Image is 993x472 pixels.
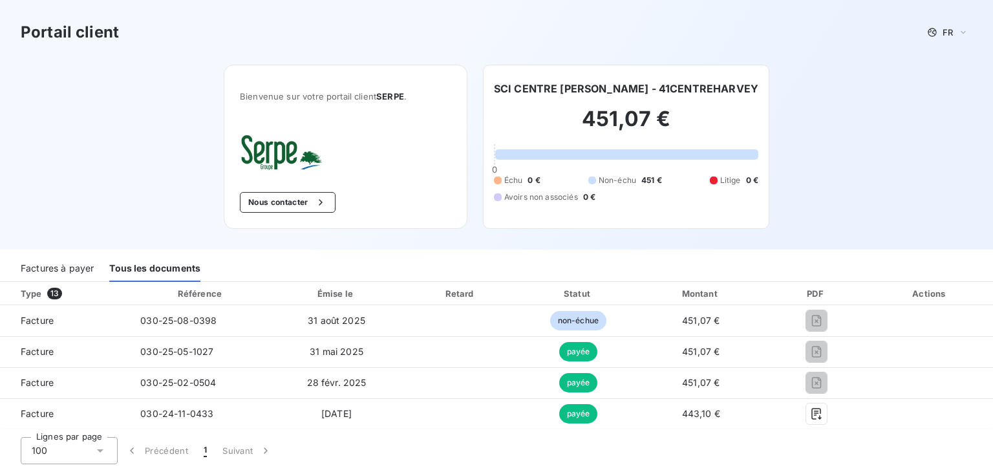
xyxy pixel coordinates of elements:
[682,377,720,388] span: 451,07 €
[140,377,216,388] span: 030-25-02-0504
[682,346,720,357] span: 451,07 €
[682,315,720,326] span: 451,07 €
[321,408,352,419] span: [DATE]
[492,164,497,175] span: 0
[376,91,404,102] span: SERPE
[559,404,598,424] span: payée
[550,311,606,330] span: non-échue
[196,437,215,464] button: 1
[140,408,213,419] span: 030-24-11-0433
[599,175,636,186] span: Non-échu
[140,346,213,357] span: 030-25-05-1027
[310,346,363,357] span: 31 mai 2025
[109,255,200,282] div: Tous les documents
[10,345,120,358] span: Facture
[307,377,367,388] span: 28 févr. 2025
[720,175,741,186] span: Litige
[639,287,763,300] div: Montant
[494,81,758,96] h6: SCI CENTRE [PERSON_NAME] - 41CENTREHARVEY
[308,315,365,326] span: 31 août 2025
[682,408,720,419] span: 443,10 €
[494,106,758,145] h2: 451,07 €
[21,255,94,282] div: Factures à payer
[10,314,120,327] span: Facture
[641,175,662,186] span: 451 €
[32,444,47,457] span: 100
[13,287,127,300] div: Type
[523,287,634,300] div: Statut
[215,437,280,464] button: Suivant
[528,175,540,186] span: 0 €
[178,288,222,299] div: Référence
[204,444,207,457] span: 1
[10,376,120,389] span: Facture
[943,27,953,38] span: FR
[240,192,336,213] button: Nous contacter
[559,373,598,392] span: payée
[274,287,398,300] div: Émise le
[870,287,990,300] div: Actions
[583,191,595,203] span: 0 €
[118,437,196,464] button: Précédent
[140,315,217,326] span: 030-25-08-0398
[559,342,598,361] span: payée
[504,191,578,203] span: Avoirs non associés
[10,407,120,420] span: Facture
[21,21,119,44] h3: Portail client
[746,175,758,186] span: 0 €
[404,287,518,300] div: Retard
[240,133,323,171] img: Company logo
[768,287,864,300] div: PDF
[240,91,451,102] span: Bienvenue sur votre portail client .
[47,288,62,299] span: 13
[504,175,523,186] span: Échu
